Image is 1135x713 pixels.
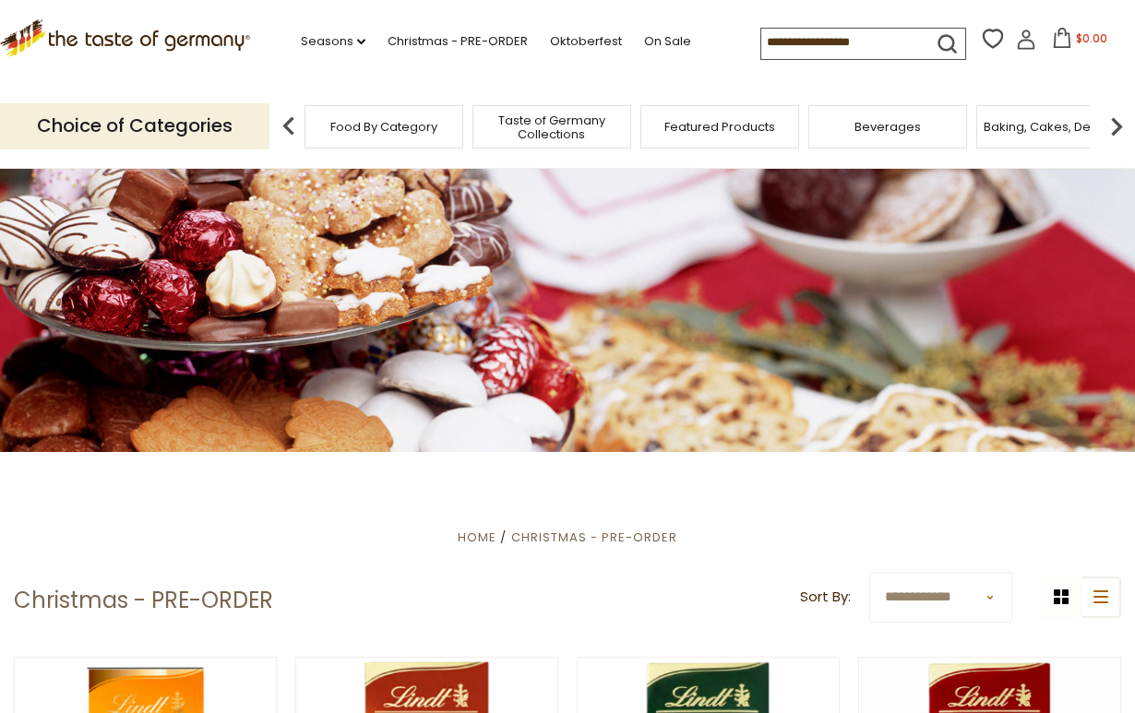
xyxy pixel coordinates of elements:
[644,31,691,52] a: On Sale
[1040,28,1118,55] button: $0.00
[301,31,365,52] a: Seasons
[458,529,496,546] a: Home
[330,120,437,134] a: Food By Category
[14,587,273,614] h1: Christmas - PRE-ORDER
[511,529,677,546] a: Christmas - PRE-ORDER
[388,31,528,52] a: Christmas - PRE-ORDER
[800,586,851,609] label: Sort By:
[984,120,1127,134] a: Baking, Cakes, Desserts
[1098,108,1135,145] img: next arrow
[664,120,775,134] a: Featured Products
[478,113,626,141] a: Taste of Germany Collections
[854,120,921,134] a: Beverages
[1076,30,1107,46] span: $0.00
[550,31,622,52] a: Oktoberfest
[270,108,307,145] img: previous arrow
